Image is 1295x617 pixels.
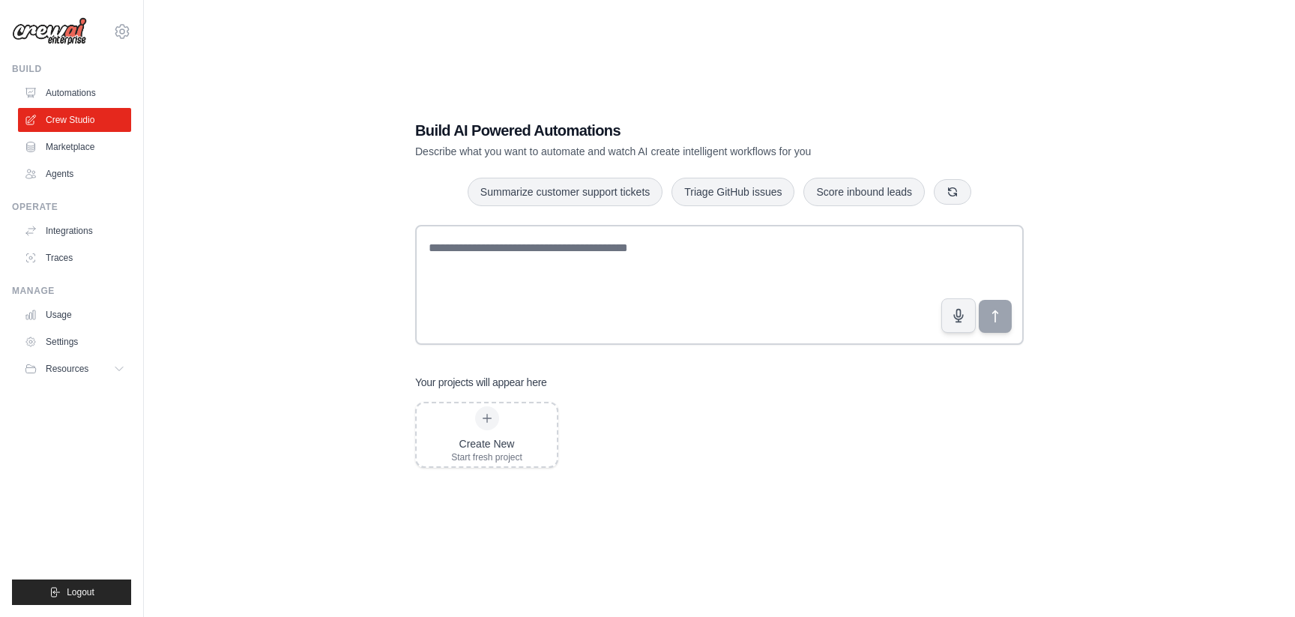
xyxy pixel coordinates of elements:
div: Operate [12,201,131,213]
h1: Build AI Powered Automations [415,120,919,141]
p: Describe what you want to automate and watch AI create intelligent workflows for you [415,144,919,159]
div: Start fresh project [451,451,522,463]
a: Agents [18,162,131,186]
iframe: Chat Widget [1220,545,1295,617]
button: Get new suggestions [934,179,971,205]
button: Score inbound leads [803,178,925,206]
div: Create New [451,436,522,451]
button: Triage GitHub issues [671,178,794,206]
div: Build [12,63,131,75]
div: Manage [12,285,131,297]
a: Traces [18,246,131,270]
a: Automations [18,81,131,105]
a: Integrations [18,219,131,243]
a: Usage [18,303,131,327]
h3: Your projects will appear here [415,375,547,390]
button: Click to speak your automation idea [941,298,976,333]
img: Logo [12,17,87,46]
a: Marketplace [18,135,131,159]
span: Logout [67,586,94,598]
a: Crew Studio [18,108,131,132]
a: Settings [18,330,131,354]
span: Resources [46,363,88,375]
button: Resources [18,357,131,381]
button: Logout [12,580,131,605]
button: Summarize customer support tickets [468,178,662,206]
